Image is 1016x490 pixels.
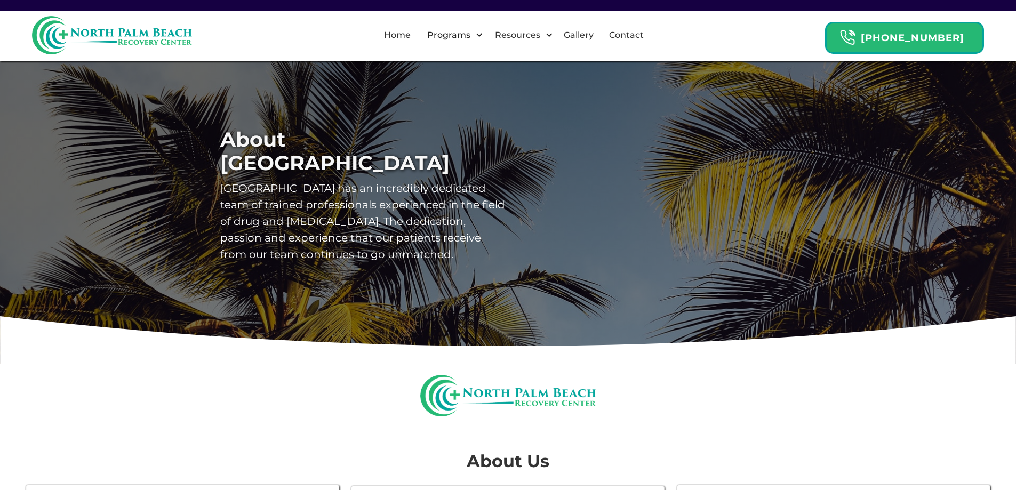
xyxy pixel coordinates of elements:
[557,18,600,52] a: Gallery
[839,29,855,46] img: Header Calendar Icons
[425,29,473,42] div: Programs
[418,18,486,52] div: Programs
[220,128,508,175] h1: About [GEOGRAPHIC_DATA]
[492,29,543,42] div: Resources
[486,18,556,52] div: Resources
[825,17,984,54] a: Header Calendar Icons[PHONE_NUMBER]
[21,448,995,474] h2: About Us
[861,32,964,44] strong: [PHONE_NUMBER]
[220,180,508,263] p: [GEOGRAPHIC_DATA] has an incredibly dedicated team of trained professionals experienced in the fi...
[603,18,650,52] a: Contact
[378,18,417,52] a: Home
